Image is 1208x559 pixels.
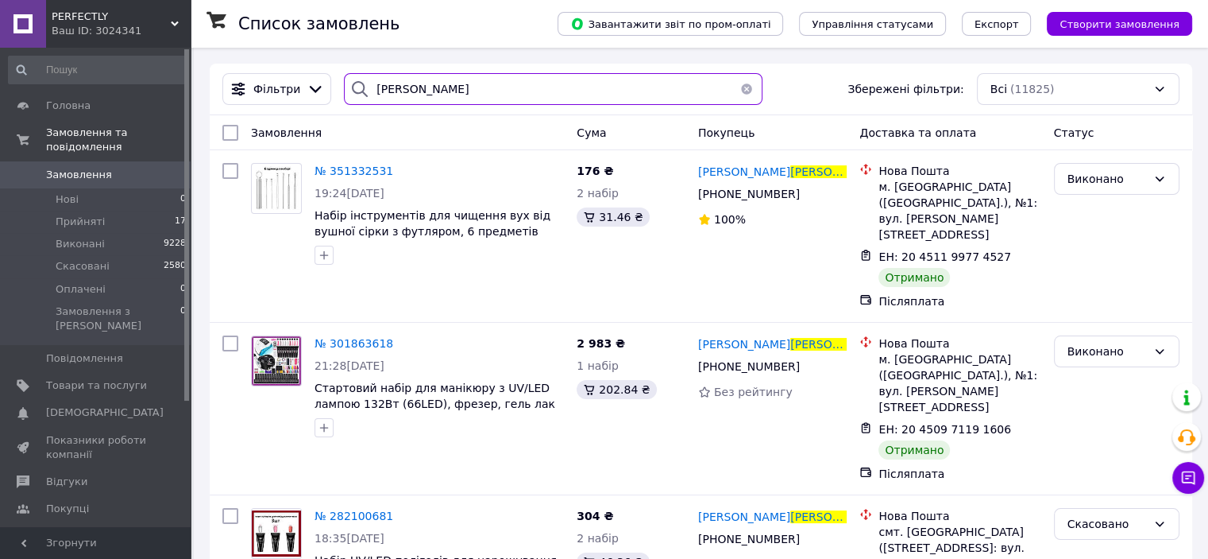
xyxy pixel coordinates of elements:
a: Стартовий набір для манікюру з UV/LED лампою 132Вт (66LED), фрезер, гель лак 18шт, полігелі 9шт т... [315,382,555,426]
span: Покупці [46,502,89,516]
span: Створити замовлення [1059,18,1179,30]
div: 202.84 ₴ [577,380,656,399]
span: [PERSON_NAME] [698,338,790,351]
span: 0 [180,192,186,207]
div: Нова Пошта [878,163,1040,179]
div: Післяплата [878,293,1040,309]
span: 0 [180,305,186,333]
span: 18:35[DATE] [315,532,384,545]
button: Завантажити звіт по пром-оплаті [558,12,783,36]
a: № 351332531 [315,165,393,177]
a: Створити замовлення [1031,17,1192,29]
a: Фото товару [251,163,302,214]
span: 0 [180,282,186,297]
div: Нова Пошта [878,508,1040,524]
button: Управління статусами [799,12,946,36]
button: Створити замовлення [1047,12,1192,36]
span: 1 набір [577,359,619,372]
span: 19:24[DATE] [315,187,384,200]
a: [PERSON_NAME][PERSON_NAME] [698,164,847,180]
a: № 301863618 [315,337,393,350]
a: [PERSON_NAME][PERSON_NAME] [698,509,847,525]
span: [PHONE_NUMBER] [698,188,800,200]
div: Отримано [878,268,950,287]
span: Скасовані [56,259,110,274]
span: Замовлення та повідомлення [46,126,191,154]
span: 2 набір [577,532,619,545]
span: [PERSON_NAME] [790,338,882,351]
span: Замовлення [251,126,322,139]
input: Пошук [8,56,187,84]
a: Фото товару [251,336,302,386]
span: 21:28[DATE] [315,359,384,372]
button: Експорт [962,12,1032,36]
img: Фото товару [252,336,301,385]
span: Нові [56,192,79,207]
div: м. [GEOGRAPHIC_DATA] ([GEOGRAPHIC_DATA].), №1: вул. [PERSON_NAME][STREET_ADDRESS] [878,351,1040,415]
span: Головна [46,99,91,113]
span: Товари та послуги [46,378,147,393]
span: 304 ₴ [577,510,613,522]
div: Післяплата [878,466,1040,482]
div: м. [GEOGRAPHIC_DATA] ([GEOGRAPHIC_DATA].), №1: вул. [PERSON_NAME][STREET_ADDRESS] [878,179,1040,243]
button: Очистить [731,73,762,105]
span: Статус [1054,126,1094,139]
span: PERFECTLY [52,10,171,24]
span: Виконані [56,237,105,251]
div: 31.46 ₴ [577,208,649,227]
div: Виконано [1067,343,1147,360]
span: Cума [577,126,606,139]
span: Замовлення з [PERSON_NAME] [56,305,180,333]
img: Фото товару [252,166,301,211]
span: Покупець [698,126,755,139]
div: Ваш ID: 3024341 [52,24,191,38]
div: Виконано [1067,170,1147,188]
span: [PERSON_NAME] [698,165,790,178]
span: Всі [990,81,1007,97]
span: Оплачені [56,282,106,297]
span: Збережені фільтри: [847,81,963,97]
span: Відгуки [46,475,87,489]
span: Фільтри [253,81,300,97]
span: Показники роботи компанії [46,433,147,462]
span: Повідомлення [46,351,123,366]
span: ЕН: 20 4509 7119 1606 [878,423,1011,436]
a: [PERSON_NAME][PERSON_NAME] [698,336,847,352]
input: Пошук за номером замовлення, ПІБ покупця, номером телефону, Email, номером накладної [344,73,762,105]
span: [PHONE_NUMBER] [698,360,800,373]
a: № 282100681 [315,510,393,522]
span: Прийняті [56,215,105,229]
span: [PHONE_NUMBER] [698,533,800,545]
span: 176 ₴ [577,165,613,177]
span: (11825) [1010,83,1054,95]
span: 9228 [164,237,186,251]
a: Фото товару [251,508,302,559]
span: 2580 [164,259,186,274]
span: Без рейтингу [714,386,793,398]
span: 100% [714,213,746,226]
h1: Список замовлень [238,14,399,33]
span: 2 набір [577,187,619,200]
span: Замовлення [46,168,112,182]
span: Експорт [975,18,1019,30]
div: Скасовано [1067,515,1147,533]
span: 2 983 ₴ [577,337,625,350]
span: [PERSON_NAME] [698,510,790,523]
div: Нова Пошта [878,336,1040,351]
img: Фото товару [252,510,301,557]
span: Завантажити звіт по пром-оплаті [570,17,770,31]
span: ЕН: 20 4511 9977 4527 [878,250,1011,263]
span: [PERSON_NAME] [790,165,882,178]
span: [PERSON_NAME] [790,510,882,523]
div: Отримано [878,441,950,460]
span: 17 [175,215,186,229]
button: Чат з покупцем [1172,462,1204,494]
a: Набір інструментів для чищення вух від вушної сірки з футляром, 6 предметів [315,209,550,238]
span: [DEMOGRAPHIC_DATA] [46,406,164,420]
span: Управління статусами [812,18,933,30]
